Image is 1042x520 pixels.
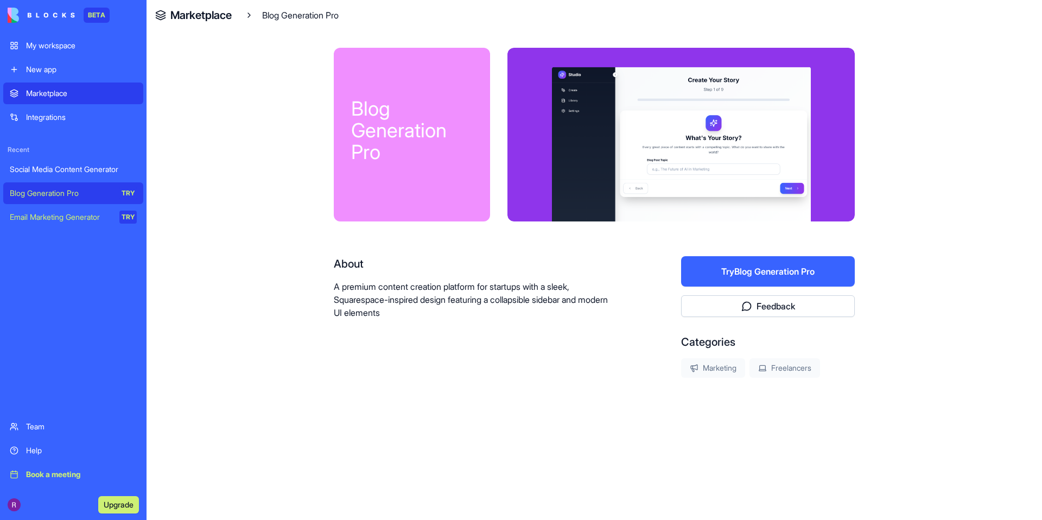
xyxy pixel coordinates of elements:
[190,4,210,24] div: Close
[3,182,143,204] a: Blog Generation ProTRY
[3,35,143,56] a: My workspace
[26,469,137,480] div: Book a meeting
[53,5,123,14] h1: [PERSON_NAME]
[10,212,112,223] div: Email Marketing Generator
[26,112,137,123] div: Integrations
[681,358,745,378] div: Marketing
[3,158,143,180] a: Social Media Content Generator
[334,280,612,319] p: A premium content creation platform for startups with a sleek, Squarespace-inspired design featur...
[170,8,232,23] a: Marketplace
[98,499,139,510] a: Upgrade
[26,64,137,75] div: New app
[17,85,169,106] div: Welcome to Blocks 🙌 I'm here if you have any questions!
[245,9,339,22] div: Blog Generation Pro
[8,498,21,511] img: ACg8ocJh6qMNhOjKqPJ2x3O7DxN102-P1vyo42jD6Q_4a8gKvOOhRQ=s96-c
[7,4,28,25] button: go back
[334,256,612,271] div: About
[10,188,112,199] div: Blog Generation Pro
[31,6,48,23] img: Profile image for Shelly
[26,445,137,456] div: Help
[9,62,178,113] div: Hey [PERSON_NAME] 👋Welcome to Blocks 🙌 I'm here if you have any questions![PERSON_NAME] • 12m ago
[34,356,43,364] button: Gif picker
[749,358,820,378] div: Freelancers
[53,14,108,24] p: Active 30m ago
[351,98,473,163] div: Blog Generation Pro
[26,40,137,51] div: My workspace
[3,206,143,228] a: Email Marketing GeneratorTRY
[681,334,855,350] div: Categories
[3,145,143,154] span: Recent
[17,69,169,80] div: Hey [PERSON_NAME] 👋
[98,496,139,513] button: Upgrade
[9,62,208,137] div: Shelly says…
[170,4,190,25] button: Home
[681,295,855,317] button: Feedback
[9,333,208,351] textarea: Message…
[17,356,26,364] button: Emoji picker
[10,164,137,175] div: Social Media Content Generator
[3,106,143,128] a: Integrations
[84,8,110,23] div: BETA
[119,187,137,200] div: TRY
[681,256,855,287] button: TryBlog Generation Pro
[3,464,143,485] a: Book a meeting
[3,83,143,104] a: Marketplace
[8,8,110,23] a: BETA
[26,88,137,99] div: Marketplace
[119,211,137,224] div: TRY
[3,416,143,437] a: Team
[3,59,143,80] a: New app
[26,421,137,432] div: Team
[3,440,143,461] a: Help
[8,8,75,23] img: logo
[52,356,60,364] button: Upload attachment
[17,115,109,122] div: [PERSON_NAME] • 12m ago
[186,351,204,369] button: Send a message…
